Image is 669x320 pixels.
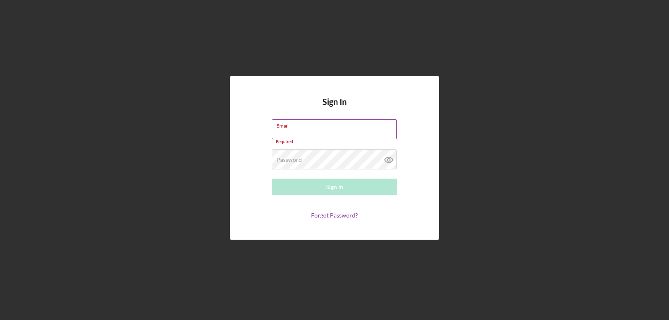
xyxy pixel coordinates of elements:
[272,179,397,195] button: Sign In
[326,179,343,195] div: Sign In
[276,156,302,163] label: Password
[272,139,397,144] div: Required
[276,120,397,129] label: Email
[322,97,347,119] h4: Sign In
[311,212,358,219] a: Forgot Password?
